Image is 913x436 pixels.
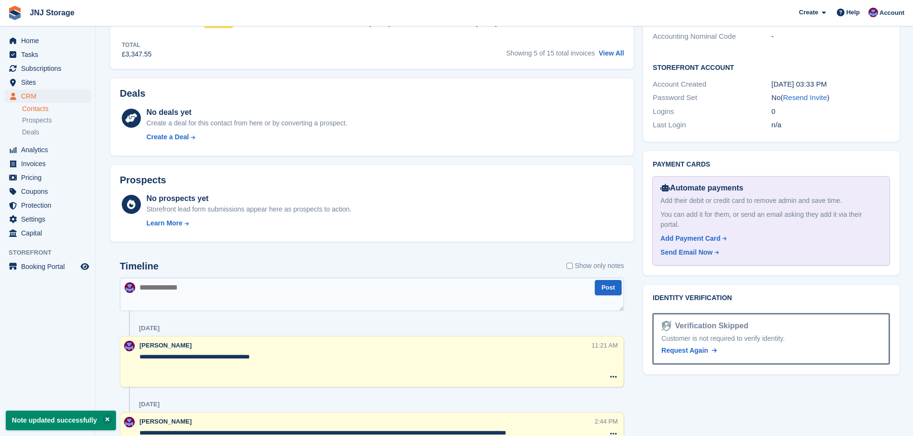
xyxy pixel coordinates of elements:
[506,49,595,57] span: Showing 5 of 15 total invoices
[146,218,182,228] div: Learn More
[5,260,91,273] a: menu
[660,247,713,257] div: Send Email Now
[120,175,166,186] h2: Prospects
[660,210,882,230] div: You can add it for them, or send an email asking they add it via their portal.
[653,106,771,117] div: Logins
[5,143,91,157] a: menu
[122,49,151,59] div: £3,347.55
[660,234,878,244] a: Add Payment Card
[21,185,79,198] span: Coupons
[5,48,91,61] a: menu
[125,282,135,293] img: Jonathan Scrase
[772,120,890,131] div: n/a
[21,226,79,240] span: Capital
[661,334,881,344] div: Customer is not required to verify identity.
[653,92,771,103] div: Password Set
[79,261,91,272] a: Preview store
[846,8,860,17] span: Help
[146,132,347,142] a: Create a Deal
[772,79,890,90] div: [DATE] 03:33 PM
[146,204,351,214] div: Storefront lead form submissions appear here as prospects to action.
[653,31,771,42] div: Accounting Nominal Code
[5,157,91,170] a: menu
[660,196,882,206] div: Add their debit or credit card to remove admin and save time.
[783,93,827,101] a: Resend Invite
[653,120,771,131] div: Last Login
[566,261,624,271] label: Show only notes
[781,93,830,101] span: ( )
[879,8,904,18] span: Account
[22,104,91,113] a: Contacts
[661,347,708,354] span: Request Again
[5,185,91,198] a: menu
[772,31,890,42] div: -
[671,320,749,332] div: Verification Skipped
[5,34,91,47] a: menu
[146,132,189,142] div: Create a Deal
[772,92,890,103] div: No
[139,324,160,332] div: [DATE]
[21,260,79,273] span: Booking Portal
[5,226,91,240] a: menu
[139,401,160,408] div: [DATE]
[653,79,771,90] div: Account Created
[22,128,39,137] span: Deals
[22,115,91,125] a: Prospects
[5,199,91,212] a: menu
[22,127,91,137] a: Deals
[120,88,145,99] h2: Deals
[772,106,890,117] div: 0
[5,171,91,184] a: menu
[21,76,79,89] span: Sites
[6,411,116,430] p: Note updated successfully
[8,6,22,20] img: stora-icon-8386f47178a22dfd0bd8f6a31ec36ba5ce8667c1dd55bd0f319d3a0aa187defe.svg
[5,212,91,226] a: menu
[5,62,91,75] a: menu
[21,199,79,212] span: Protection
[653,161,890,168] h2: Payment cards
[799,8,818,17] span: Create
[653,62,890,72] h2: Storefront Account
[599,49,624,57] a: View All
[21,212,79,226] span: Settings
[595,280,622,296] button: Post
[139,342,192,349] span: [PERSON_NAME]
[146,118,347,128] div: Create a deal for this contact from here or by converting a prospect.
[26,5,78,21] a: JNJ Storage
[139,418,192,425] span: [PERSON_NAME]
[120,261,159,272] h2: Timeline
[22,116,52,125] span: Prospects
[660,182,882,194] div: Automate payments
[591,341,618,350] div: 11:21 AM
[5,89,91,103] a: menu
[660,234,720,244] div: Add Payment Card
[9,248,95,257] span: Storefront
[124,417,135,427] img: Jonathan Scrase
[146,193,351,204] div: No prospects yet
[146,218,351,228] a: Learn More
[21,34,79,47] span: Home
[868,8,878,17] img: Jonathan Scrase
[146,107,347,118] div: No deals yet
[21,171,79,184] span: Pricing
[124,341,135,351] img: Jonathan Scrase
[21,143,79,157] span: Analytics
[21,157,79,170] span: Invoices
[661,346,717,356] a: Request Again
[5,76,91,89] a: menu
[21,48,79,61] span: Tasks
[653,294,890,302] h2: Identity verification
[566,261,573,271] input: Show only notes
[122,41,151,49] div: Total
[661,321,671,331] img: Identity Verification Ready
[21,62,79,75] span: Subscriptions
[21,89,79,103] span: CRM
[595,417,618,426] div: 2:44 PM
